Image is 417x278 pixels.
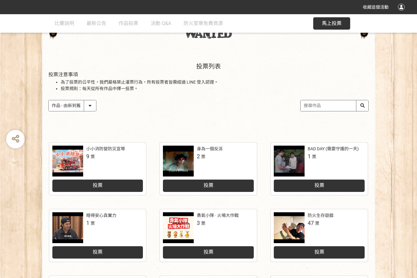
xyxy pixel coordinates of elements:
span: 投票注意事項 [48,72,78,77]
a: 防火宣導免費資源 [184,14,223,33]
a: BAD DAY (需要守護的一天)1票投票 [271,143,368,195]
a: 身為一個反派2票投票 [160,143,257,195]
div: 睡得安心真實力 [86,212,116,219]
a: 小小消防營防災宣導9票投票 [49,143,146,195]
span: 作品投票 [119,20,138,26]
a: 最新公告 [87,14,106,33]
span: 票 [312,154,316,159]
a: 活動 Q&A [151,14,171,33]
span: 票 [201,221,205,226]
a: 作品投票 [119,14,138,33]
input: 搜尋作品 [301,100,368,111]
span: 活動 Q&A [151,20,171,26]
span: 票 [201,154,205,159]
span: 9 [86,153,89,160]
div: 勇氣小隊 · 火場大作戰 [197,212,239,219]
span: 防火宣導免費資源 [184,20,223,26]
span: 投票 [314,249,324,255]
span: 馬上投票 [322,20,342,26]
div: 防火生存遊戲 [308,212,334,219]
span: 2 [197,153,200,160]
li: 為了投票的公平性，我們嚴格禁止灌票行為，所有投票者皆需經過 LINE 登入認證。 [61,79,369,85]
span: 投票 [93,249,103,255]
span: 投票 [314,182,324,188]
a: 勇氣小隊 · 火場大作戰3票投票 [160,209,257,262]
span: 投票 [93,182,103,188]
span: 3 [197,220,200,226]
a: 比賽說明 [55,14,74,33]
div: 小小消防營防災宣導 [86,146,125,152]
span: 票 [315,221,319,226]
a: 睡得安心真實力1票投票 [49,209,146,262]
span: 1 [308,153,311,160]
span: 票 [91,154,95,159]
button: 馬上投票 [313,17,350,30]
h1: 投票列表 [48,63,369,70]
span: 最新公告 [87,20,106,26]
li: 投票規則：每天從所有作品中擇一投票。 [61,85,369,92]
div: 身為一個反派 [197,146,223,152]
span: 投票 [204,249,213,255]
span: 投票 [204,182,213,188]
span: 1 [86,220,89,226]
div: BAD DAY (需要守護的一天) [308,146,359,152]
span: 47 [308,220,314,226]
a: 防火生存遊戲47票投票 [271,209,368,262]
span: 收藏這個活動 [363,5,389,10]
span: 票 [91,221,95,226]
span: 比賽說明 [55,20,74,26]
